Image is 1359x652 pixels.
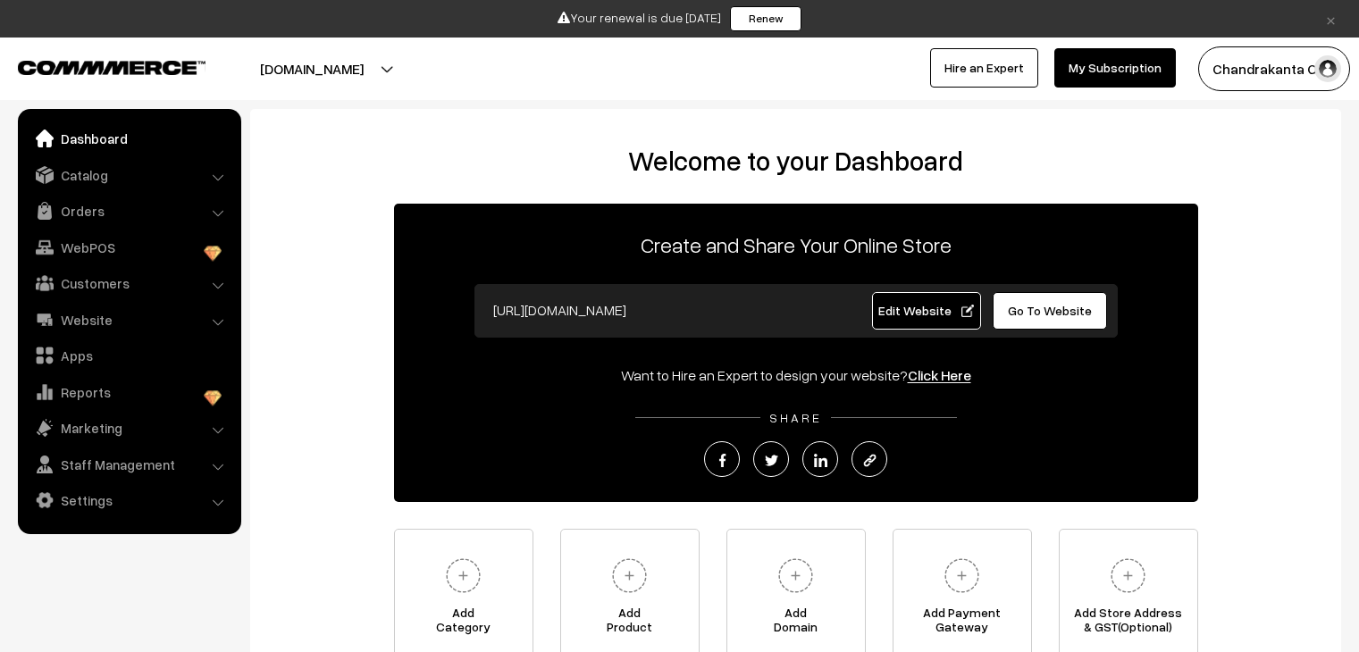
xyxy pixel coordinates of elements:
[930,48,1038,88] a: Hire an Expert
[730,6,801,31] a: Renew
[6,6,1353,31] div: Your renewal is due [DATE]
[197,46,426,91] button: [DOMAIN_NAME]
[561,606,699,641] span: Add Product
[605,551,654,600] img: plus.svg
[1054,48,1176,88] a: My Subscription
[18,55,174,77] a: COMMMERCE
[22,231,235,263] a: WebPOS
[908,366,971,384] a: Click Here
[22,339,235,372] a: Apps
[18,61,206,74] img: COMMMERCE
[727,606,865,641] span: Add Domain
[872,292,981,330] a: Edit Website
[268,145,1323,177] h2: Welcome to your Dashboard
[1319,8,1343,29] a: ×
[1060,606,1197,641] span: Add Store Address & GST(Optional)
[993,292,1108,330] a: Go To Website
[760,410,831,425] span: SHARE
[1198,46,1350,91] button: Chandrakanta C…
[878,303,974,318] span: Edit Website
[22,122,235,155] a: Dashboard
[22,267,235,299] a: Customers
[22,304,235,336] a: Website
[1314,55,1341,82] img: user
[22,484,235,516] a: Settings
[22,376,235,408] a: Reports
[22,412,235,444] a: Marketing
[395,606,533,641] span: Add Category
[22,195,235,227] a: Orders
[394,229,1198,261] p: Create and Share Your Online Store
[22,448,235,481] a: Staff Management
[22,159,235,191] a: Catalog
[439,551,488,600] img: plus.svg
[893,606,1031,641] span: Add Payment Gateway
[1008,303,1092,318] span: Go To Website
[394,364,1198,386] div: Want to Hire an Expert to design your website?
[1103,551,1153,600] img: plus.svg
[937,551,986,600] img: plus.svg
[771,551,820,600] img: plus.svg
